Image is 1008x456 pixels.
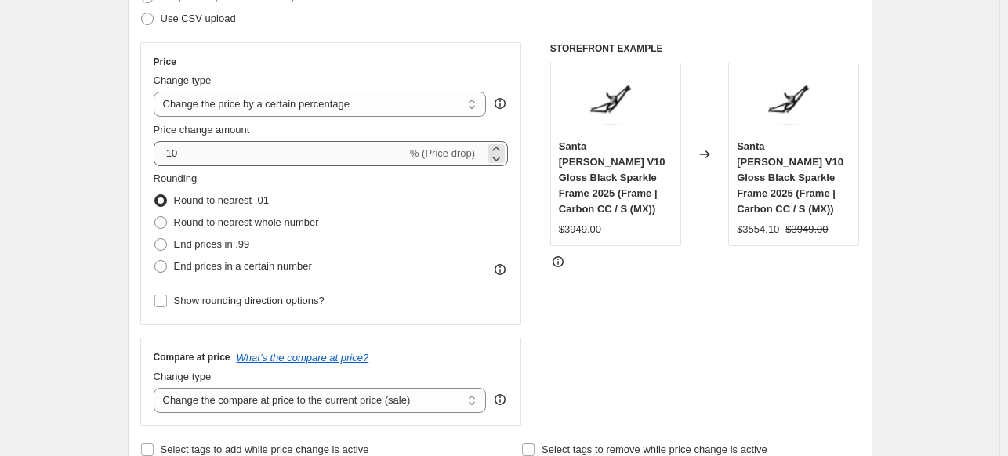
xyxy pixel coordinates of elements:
span: Round to nearest .01 [174,194,269,206]
span: End prices in .99 [174,238,250,250]
span: Change type [154,74,212,86]
span: Select tags to add while price change is active [161,443,369,455]
span: Price change amount [154,124,250,136]
span: Select tags to remove while price change is active [542,443,767,455]
div: $3554.10 [737,222,779,237]
span: End prices in a certain number [174,260,312,272]
div: help [492,96,508,111]
span: Round to nearest whole number [174,216,319,228]
span: Rounding [154,172,198,184]
span: Change type [154,371,212,382]
h3: Price [154,56,176,68]
div: $3949.00 [559,222,601,237]
span: Santa [PERSON_NAME] V10 Gloss Black Sparkle Frame 2025 (Frame | Carbon CC / S (MX)) [559,140,665,215]
strike: $3949.00 [785,222,828,237]
span: Show rounding direction options? [174,295,325,306]
span: % (Price drop) [410,147,475,159]
span: Santa [PERSON_NAME] V10 Gloss Black Sparkle Frame 2025 (Frame | Carbon CC / S (MX)) [737,140,843,215]
h6: STOREFRONT EXAMPLE [550,42,860,55]
div: help [492,392,508,407]
input: -15 [154,141,407,166]
button: What's the compare at price? [237,352,369,364]
span: Use CSV upload [161,13,236,24]
img: MY24_SCB_V10_Black_Frame_80x.webp [763,71,825,134]
h3: Compare at price [154,351,230,364]
img: MY24_SCB_V10_Black_Frame_80x.webp [584,71,647,134]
